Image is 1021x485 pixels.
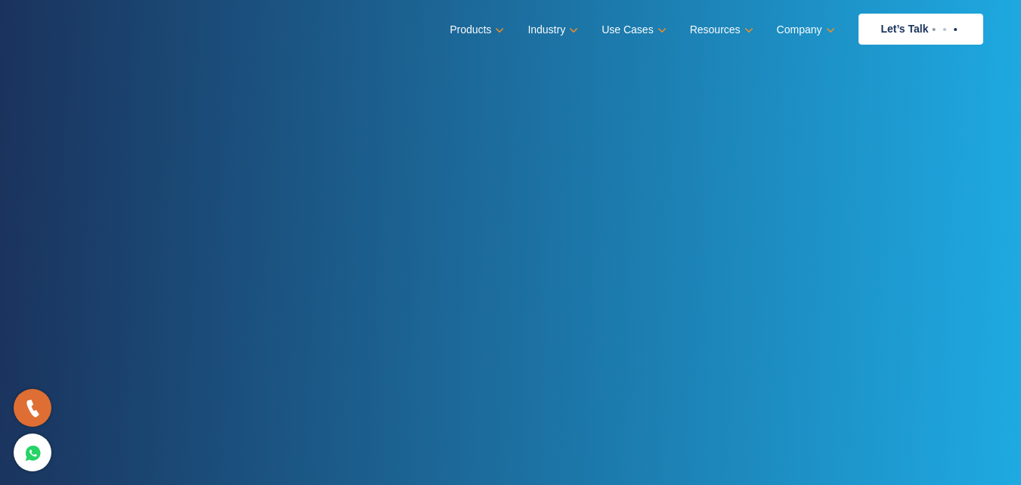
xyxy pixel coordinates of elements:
a: Industry [528,19,575,41]
a: Products [450,19,501,41]
a: Use Cases [602,19,663,41]
a: Company [777,19,832,41]
a: Let’s Talk [859,14,983,45]
a: Resources [690,19,750,41]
